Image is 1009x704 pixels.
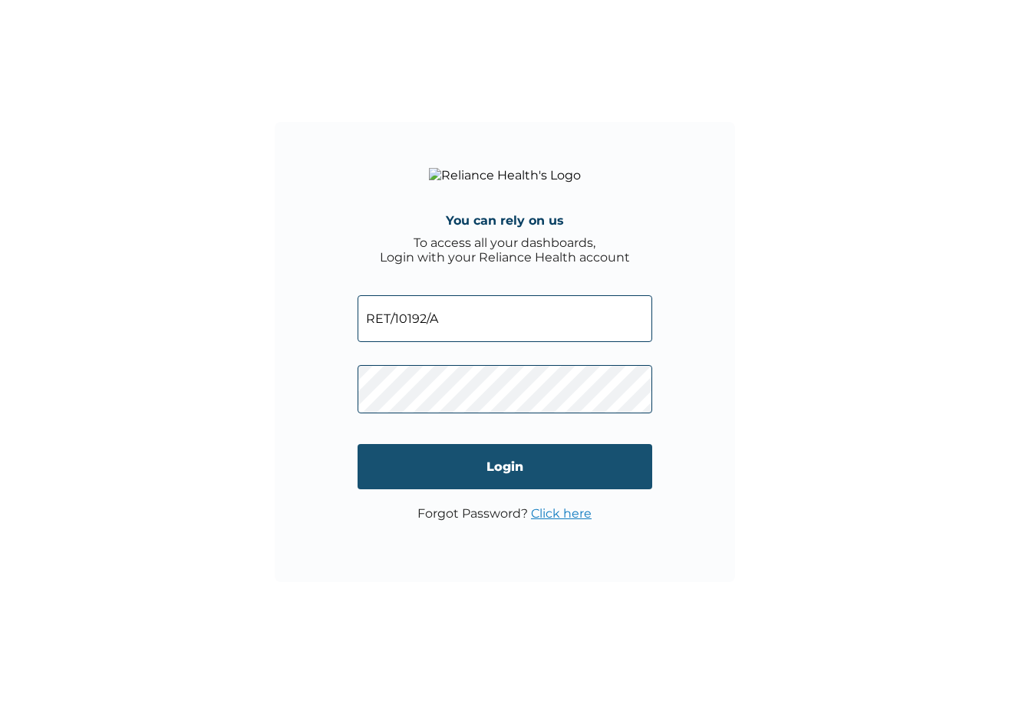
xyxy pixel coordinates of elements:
[417,506,592,521] p: Forgot Password?
[429,168,581,183] img: Reliance Health's Logo
[531,506,592,521] a: Click here
[446,213,564,228] h4: You can rely on us
[358,295,652,342] input: Email address or HMO ID
[358,444,652,489] input: Login
[380,235,630,265] div: To access all your dashboards, Login with your Reliance Health account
